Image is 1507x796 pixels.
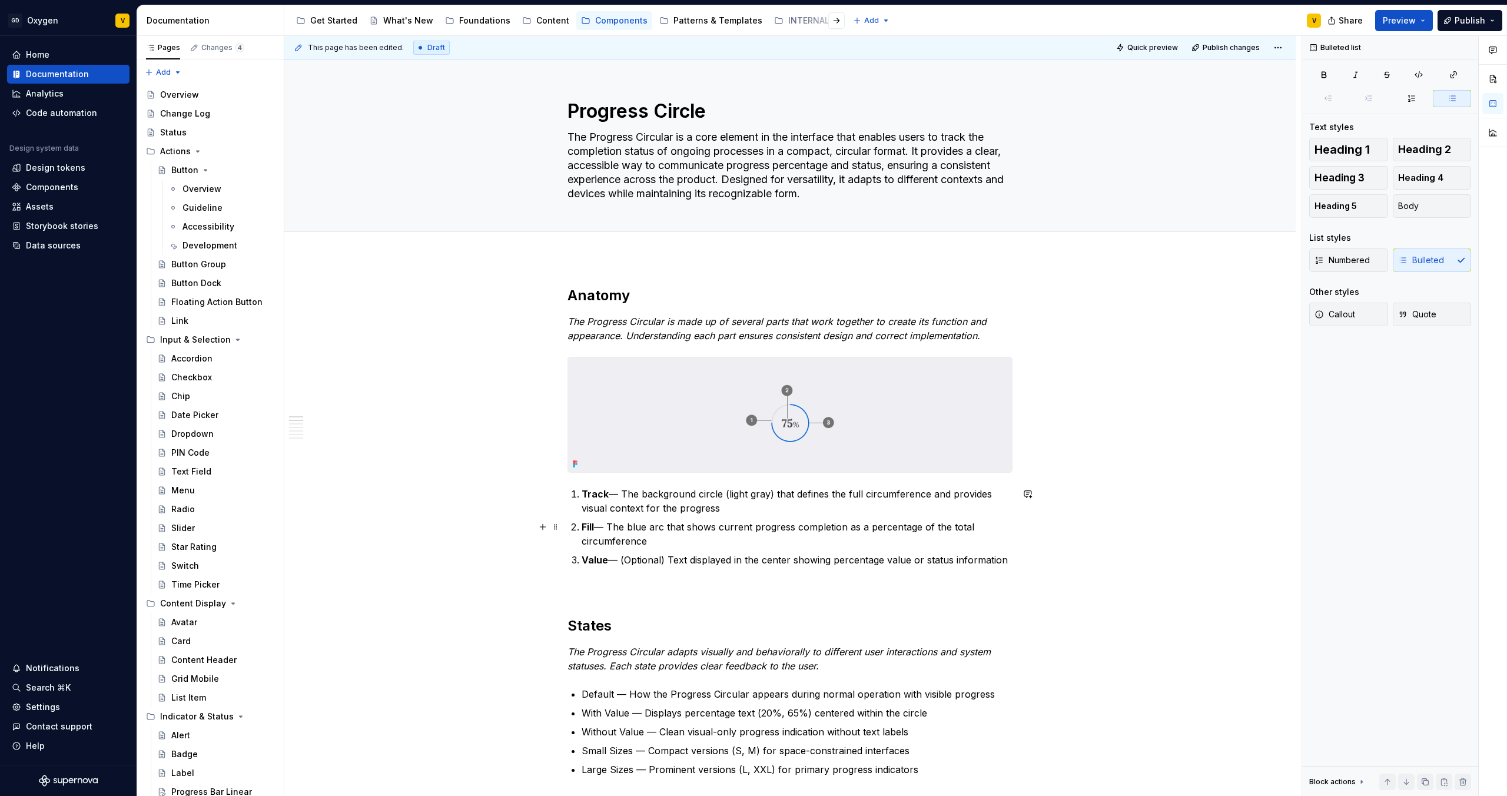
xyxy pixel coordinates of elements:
a: Card [152,632,279,651]
div: V [121,16,125,25]
span: Add [864,16,879,25]
button: Heading 3 [1309,166,1388,190]
div: Design system data [9,144,79,153]
span: Body [1398,200,1419,212]
button: Publish [1438,10,1502,31]
a: Storybook stories [7,217,130,236]
div: Alert [171,729,190,741]
a: Star Rating [152,538,279,556]
strong: Value [582,554,608,566]
svg: Supernova Logo [39,775,98,787]
button: Contact support [7,717,130,736]
button: Callout [1309,303,1388,326]
button: Quick preview [1113,39,1183,56]
div: Content [536,15,569,26]
a: Accessibility [164,217,279,236]
span: Heading 3 [1315,172,1365,184]
div: Components [595,15,648,26]
button: Preview [1375,10,1433,31]
a: Floating Action Button [152,293,279,311]
button: Help [7,737,130,755]
span: 4 [235,43,244,52]
div: Dropdown [171,428,214,440]
div: Analytics [26,88,64,99]
a: Development [164,236,279,255]
div: Status [160,127,187,138]
div: INTERNAL [788,15,829,26]
div: Contact support [26,721,92,732]
div: Floating Action Button [171,296,263,308]
a: Time Picker [152,575,279,594]
span: Heading 1 [1315,144,1370,155]
div: Accessibility [182,221,234,233]
a: PIN Code [152,443,279,462]
a: Label [152,764,279,782]
div: Oxygen [27,15,58,26]
button: Share [1322,10,1370,31]
button: Publish changes [1188,39,1265,56]
div: Data sources [26,240,81,251]
a: Overview [164,180,279,198]
span: Heading 2 [1398,144,1451,155]
div: Date Picker [171,409,218,421]
div: List Item [171,692,206,704]
button: Add [849,12,894,29]
a: Content [517,11,574,30]
span: Heading 4 [1398,172,1443,184]
div: Development [182,240,237,251]
div: Overview [160,89,199,101]
div: Content Display [141,594,279,613]
a: Button Dock [152,274,279,293]
div: Menu [171,485,195,496]
a: List Item [152,688,279,707]
div: Star Rating [171,541,217,553]
a: Get Started [291,11,362,30]
button: Add [141,64,185,81]
h2: States [567,616,1013,635]
a: Assets [7,197,130,216]
a: Button [152,161,279,180]
a: Analytics [7,84,130,103]
div: Assets [26,201,54,213]
a: Overview [141,85,279,104]
a: Switch [152,556,279,575]
p: — The blue arc that shows current progress completion as a percentage of the total circumference [582,520,1013,548]
button: Body [1393,194,1472,218]
div: Help [26,740,45,752]
button: Heading 2 [1393,138,1472,161]
span: Draft [427,43,445,52]
textarea: Progress Circle [565,97,1010,125]
div: Content Header [171,654,237,666]
div: Radio [171,503,195,515]
div: Other styles [1309,286,1359,298]
div: Content Display [160,598,226,609]
div: Avatar [171,616,197,628]
div: Button Group [171,258,226,270]
a: Foundations [440,11,515,30]
a: Dropdown [152,424,279,443]
div: Link [171,315,188,327]
em: The Progress Circular adapts visually and behaviorally to different user interactions and system ... [567,646,994,672]
div: Documentation [26,68,89,80]
span: This page has been edited. [308,43,404,52]
span: Quote [1398,309,1436,320]
button: Search ⌘K [7,678,130,697]
strong: Fill [582,521,594,533]
a: Settings [7,698,130,717]
span: Quick preview [1127,43,1178,52]
p: — (Optional) Text displayed in the center showing percentage value or status information [582,553,1013,567]
span: Callout [1315,309,1355,320]
h2: Anatomy [567,286,1013,305]
div: Time Picker [171,579,220,591]
p: Large Sizes — Prominent versions (L, XXL) for primary progress indicators [582,762,1013,777]
textarea: The Progress Circular is a core element in the interface that enables users to track the completi... [565,128,1010,203]
img: 01d86c4e-7e02-4054-9021-3603b50853f8.png [568,357,1012,472]
button: Numbered [1309,248,1388,272]
button: Quote [1393,303,1472,326]
div: Actions [141,142,279,161]
a: Home [7,45,130,64]
p: Without Value — Clean visual-only progress indication without text labels [582,725,1013,739]
div: Block actions [1309,774,1366,790]
div: Settings [26,701,60,713]
div: Grid Mobile [171,673,219,685]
